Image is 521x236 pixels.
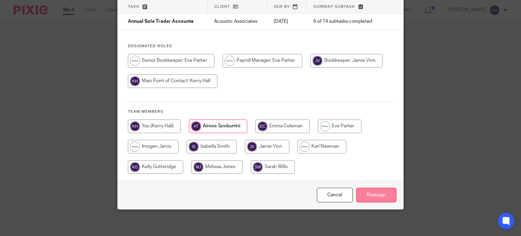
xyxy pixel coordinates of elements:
[214,5,230,8] span: Client
[128,43,393,49] h4: Designated Roles
[356,188,397,202] input: Reassign
[317,188,353,202] a: Close this dialog window
[128,109,393,114] h4: Team members
[274,5,290,8] span: Due by
[214,18,260,25] p: Acoustic Associates
[128,19,193,24] span: Annual Sole Trader Accounts
[307,14,382,30] td: 6 of 14 subtasks completed
[313,5,355,8] span: Current subtask
[274,18,300,25] p: [DATE]
[128,5,139,8] span: Task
